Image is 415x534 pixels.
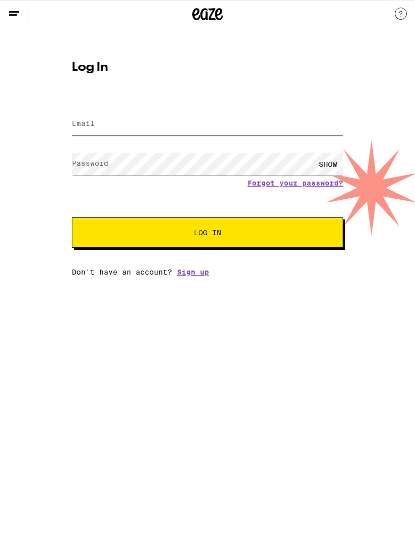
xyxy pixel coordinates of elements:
[247,179,343,187] a: Forgot your password?
[72,268,343,276] div: Don't have an account?
[72,62,343,74] h1: Log In
[177,268,209,276] a: Sign up
[72,119,95,127] label: Email
[194,229,221,236] span: Log In
[72,113,343,136] input: Email
[72,217,343,248] button: Log In
[313,153,343,175] div: SHOW
[72,159,108,167] label: Password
